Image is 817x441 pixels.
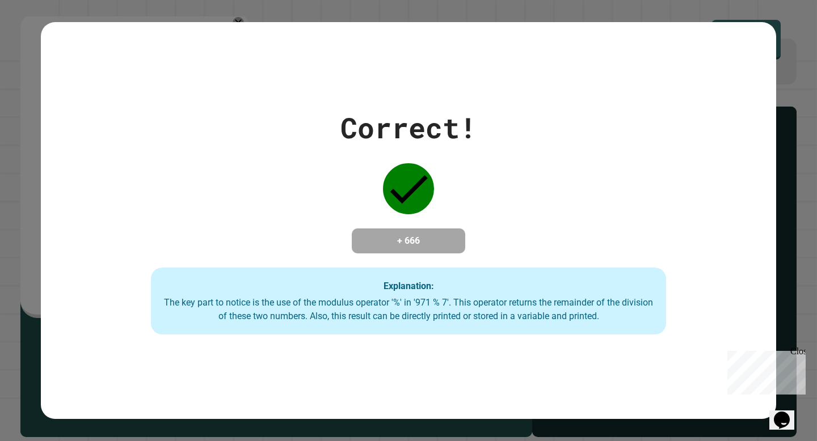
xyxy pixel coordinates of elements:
[769,396,806,430] iframe: chat widget
[723,346,806,395] iframe: chat widget
[363,234,454,248] h4: + 666
[5,5,78,72] div: Chat with us now!Close
[162,296,654,323] div: The key part to notice is the use of the modulus operator '%' in '971 % 7'. This operator returns...
[384,281,434,291] strong: Explanation:
[340,107,477,149] div: Correct!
